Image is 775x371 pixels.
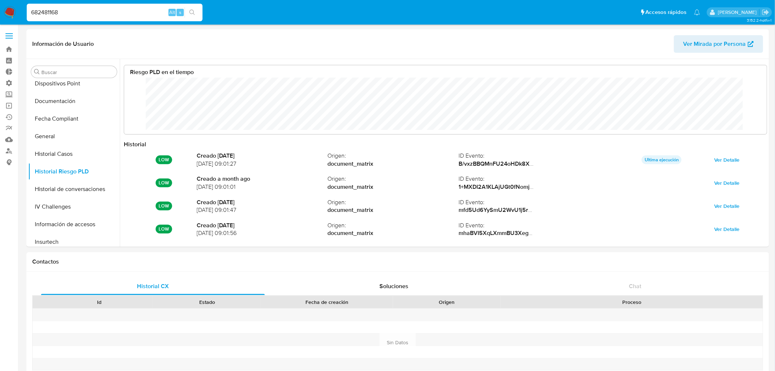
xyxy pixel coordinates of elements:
h1: Contactos [32,258,763,265]
button: General [28,128,120,145]
span: ID Evento : [459,198,590,206]
button: Ver Detalle [709,223,745,235]
input: Buscar [41,69,114,76]
p: LOW [156,155,172,164]
div: Estado [158,298,256,306]
span: Origen : [328,198,459,206]
button: Fecha Compliant [28,110,120,128]
span: Origen : [328,152,459,160]
span: Ver Detalle [715,155,740,165]
span: Soluciones [380,282,409,290]
div: Id [51,298,148,306]
button: Ver Detalle [709,200,745,212]
span: [DATE] 09:01:47 [197,206,328,214]
button: Historial Riesgo PLD [28,163,120,180]
p: LOW [156,179,172,187]
div: Origen [398,298,496,306]
span: Ver Detalle [715,201,740,211]
strong: Creado [DATE] [197,221,328,229]
button: Insurtech [28,233,120,251]
strong: 1+MXDI2A1KLAjUGt0fNomjtg4gda6qs4ve6sUmxQ4t2CpZhx+kJAwOoULdhLYHiKD87/Zsj4cNK4SEEHK8Ar4Q== [459,183,750,191]
input: Buscar usuario o caso... [27,8,203,17]
span: Origen : [328,175,459,183]
button: search-icon [185,7,200,18]
strong: mfd5Ud6YySmU2WvU1j5rK6sp2kRMxJxHN2ROoHnHywJXzmnhoSKaJ7sXS20URNzMdqR/Suc48A5KmAUr/bnqjw== [459,206,767,214]
a: Notificaciones [694,9,700,15]
span: [DATE] 09:01:56 [197,229,328,237]
strong: document_matrix [328,229,459,237]
span: Chat [629,282,642,290]
button: Ver Mirada por Persona [674,35,763,53]
span: Historial CX [137,282,169,290]
p: LOW [156,202,172,210]
div: Proceso [506,298,758,306]
a: Salir [762,8,770,16]
button: Historial Casos [28,145,120,163]
button: Ver Detalle [709,154,745,166]
strong: Riesgo PLD en el tiempo [130,68,194,76]
button: Dispositivos Point [28,75,120,92]
span: ID Evento : [459,221,590,229]
span: Alt [169,9,175,16]
span: Accesos rápidos [646,8,687,16]
button: Ver Detalle [709,177,745,189]
span: Ver Detalle [715,178,740,188]
strong: B/vxzBBQMnFU24oHDk8XCZZ/T/+le0hcoUsEZbUNkQAhGvVUfApB4NbYtccu+O6RG9+7rj7tm3muZT5EXUjaiQ== [459,159,753,168]
span: [DATE] 09:01:01 [197,183,328,191]
p: Ultima ejecución [642,155,682,164]
button: Documentación [28,92,120,110]
span: ID Evento : [459,175,590,183]
strong: document_matrix [328,206,459,214]
button: Información de accesos [28,216,120,233]
strong: Creado [DATE] [197,198,328,206]
div: Fecha de creación [266,298,388,306]
p: mercedes.medrano@mercadolibre.com [718,9,759,16]
span: s [179,9,181,16]
button: IV Challenges [28,198,120,216]
strong: document_matrix [328,160,459,168]
span: [DATE] 09:01:27 [197,160,328,168]
h1: Información de Usuario [32,40,94,48]
span: ID Evento : [459,152,590,160]
strong: mhaBVI5XqLXmmBU3Xeg39cslS8j1WFaFtbBIgGGs4SVN0yARih8M/fcySfkVmJujjCzdChK4v+1VGAZUmWAHKQ== [459,229,755,237]
span: Origen : [328,221,459,229]
strong: Creado [DATE] [197,152,328,160]
button: Historial de conversaciones [28,180,120,198]
strong: Historial [124,140,146,148]
span: Ver Mirada por Persona [683,35,746,53]
strong: Creado a month ago [197,175,328,183]
p: LOW [156,225,172,234]
strong: document_matrix [328,183,459,191]
span: Ver Detalle [715,224,740,234]
button: Buscar [34,69,40,75]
